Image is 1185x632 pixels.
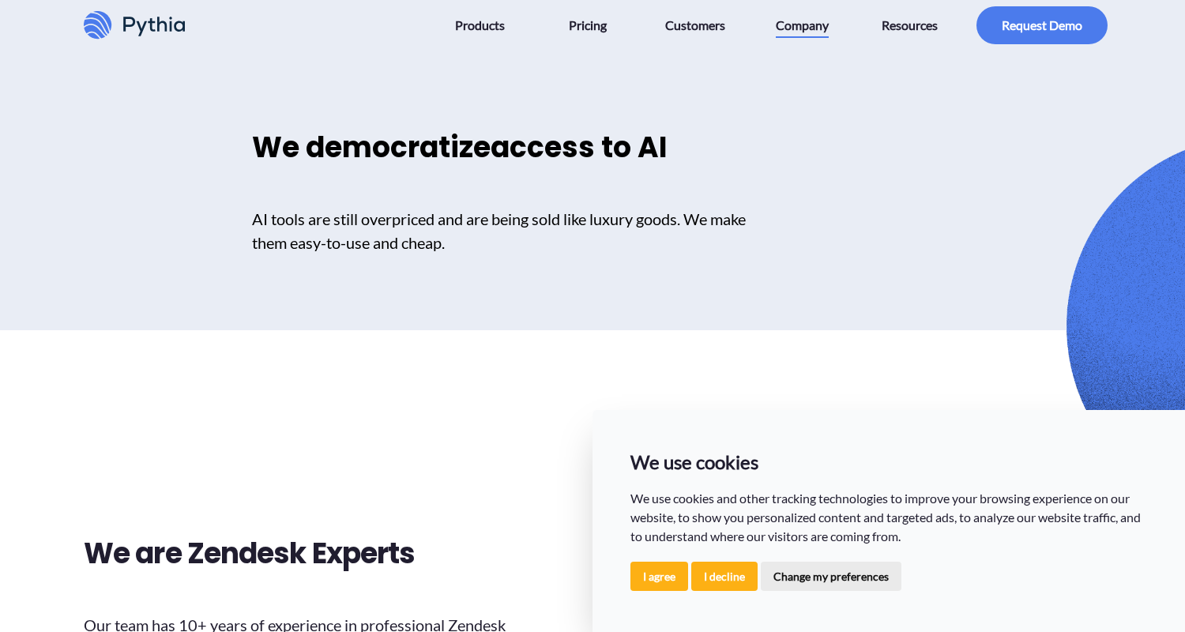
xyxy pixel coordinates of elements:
[776,13,829,38] span: Company
[252,127,491,167] span: We democratize
[630,562,688,591] button: I agree
[491,127,668,167] span: access to AI
[569,13,607,38] span: Pricing
[455,13,505,38] span: Products
[665,13,725,38] span: Customers
[691,562,758,591] button: I decline
[84,532,578,575] h2: We are Zendesk Experts
[252,207,759,254] p: AI tools are still overpriced and are being sold like luxury goods. We make them easy-to-use and ...
[761,562,901,591] button: Change my preferences
[630,489,1147,546] p: We use cookies and other tracking technologies to improve your browsing experience on our website...
[630,448,1147,476] p: We use cookies
[882,13,938,38] span: Resources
